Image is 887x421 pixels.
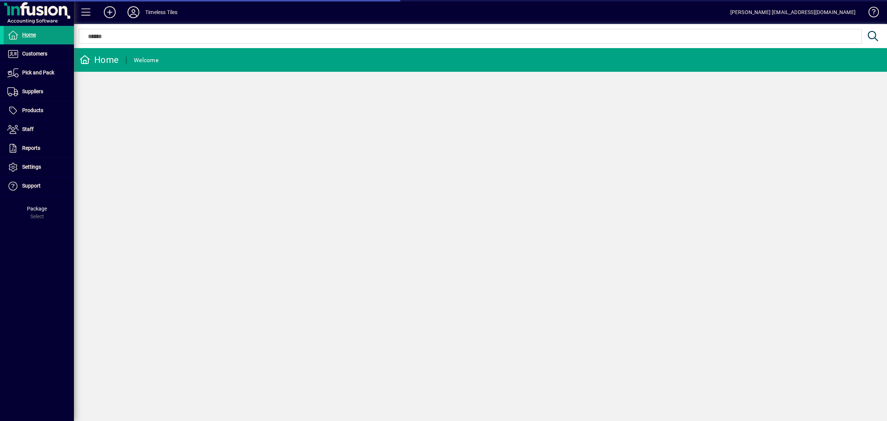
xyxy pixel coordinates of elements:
[27,206,47,212] span: Package
[4,64,74,82] a: Pick and Pack
[4,158,74,176] a: Settings
[22,126,34,132] span: Staff
[22,51,47,57] span: Customers
[79,54,119,66] div: Home
[134,54,159,66] div: Welcome
[863,1,878,26] a: Knowledge Base
[4,120,74,139] a: Staff
[22,32,36,38] span: Home
[22,164,41,170] span: Settings
[4,177,74,195] a: Support
[22,145,40,151] span: Reports
[4,139,74,158] a: Reports
[4,45,74,63] a: Customers
[4,82,74,101] a: Suppliers
[730,6,856,18] div: [PERSON_NAME] [EMAIL_ADDRESS][DOMAIN_NAME]
[22,70,54,75] span: Pick and Pack
[145,6,177,18] div: Timeless Tiles
[4,101,74,120] a: Products
[22,107,43,113] span: Products
[22,88,43,94] span: Suppliers
[22,183,41,189] span: Support
[98,6,122,19] button: Add
[122,6,145,19] button: Profile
